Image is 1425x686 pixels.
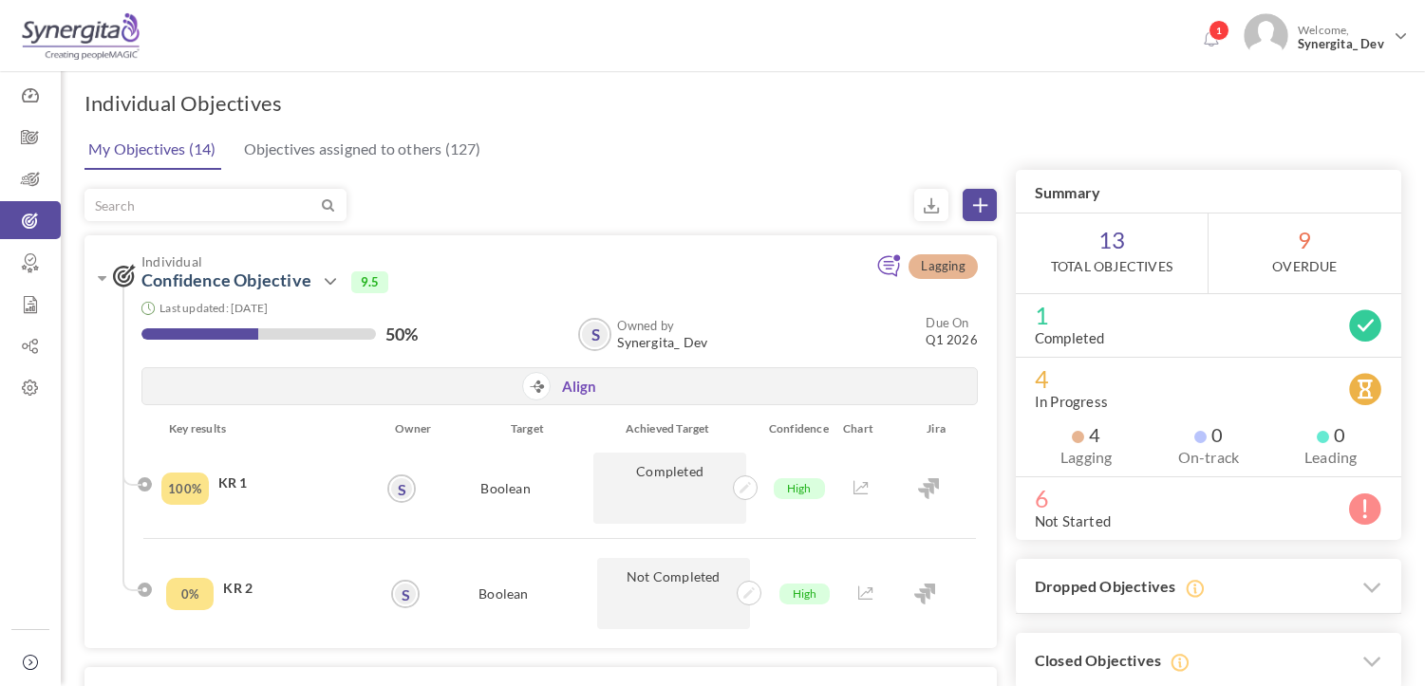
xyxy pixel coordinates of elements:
[1194,425,1223,444] span: 0
[914,584,935,604] img: Jira Integration
[562,378,597,398] a: Align
[1209,20,1229,41] span: 1
[218,473,368,492] h4: KR 1
[755,419,834,438] div: Confidence
[393,582,418,606] a: S
[1016,213,1208,293] span: 13
[1035,369,1382,388] span: 4
[1035,511,1111,530] label: Not Started
[389,476,414,501] a: S
[617,335,707,350] span: Synergita_ Dev
[1035,392,1108,411] label: In Progress
[351,271,389,292] span: 9.5
[731,583,756,600] a: Update achivements
[1035,489,1382,508] span: 6
[239,130,486,168] a: Objectives assigned to others (127)
[384,419,439,438] div: Owner
[617,318,674,333] b: Owned by
[1072,425,1100,444] span: 4
[918,478,939,499] img: Jira Integration
[423,453,588,524] div: Boolean
[1157,448,1261,467] label: On-track
[963,189,997,221] a: Create Objective
[1244,13,1288,58] img: Photo
[166,578,214,610] div: Completed Percentage
[1298,37,1387,51] span: Synergita_ Dev
[1035,448,1138,467] label: Lagging
[161,473,209,505] div: Completed Percentage
[223,579,366,598] h4: KR 2
[593,453,746,524] p: Completed
[834,419,897,438] div: Chart
[876,263,901,280] a: Add continuous feedback
[1035,306,1382,324] span: 1
[385,324,419,343] label: 50%
[159,301,268,315] small: Last updated: [DATE]
[909,254,977,279] span: Lagging
[22,12,140,60] img: Logo
[1209,213,1401,293] span: 9
[1279,448,1382,467] label: Leading
[896,419,975,438] div: Jira
[84,130,221,170] a: My Objectives (14)
[1051,257,1172,276] label: Total Objectives
[1035,328,1105,347] label: Completed
[141,269,311,290] a: Confidence Objective
[1288,13,1392,61] span: Welcome,
[155,419,384,438] div: Key results
[141,254,816,269] span: Individual
[926,315,968,330] small: Due On
[914,189,948,221] small: Export
[439,419,596,438] div: Target
[1236,6,1416,62] a: Photo Welcome,Synergita_ Dev
[1196,25,1227,55] a: Notifications
[926,314,977,348] small: Q1 2026
[1272,257,1337,276] label: OverDue
[779,584,831,604] span: High
[84,90,282,117] h1: Individual Objectives
[597,419,755,438] div: Achieved Target
[85,190,318,220] input: Search
[1016,559,1401,615] h3: Dropped Objectives
[580,320,609,349] a: S
[1016,170,1401,213] h3: Summary
[597,558,750,629] p: Not Completed
[1317,425,1345,444] span: 0
[774,478,825,499] span: High
[733,477,758,494] a: Update achivements
[422,558,586,629] div: Boolean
